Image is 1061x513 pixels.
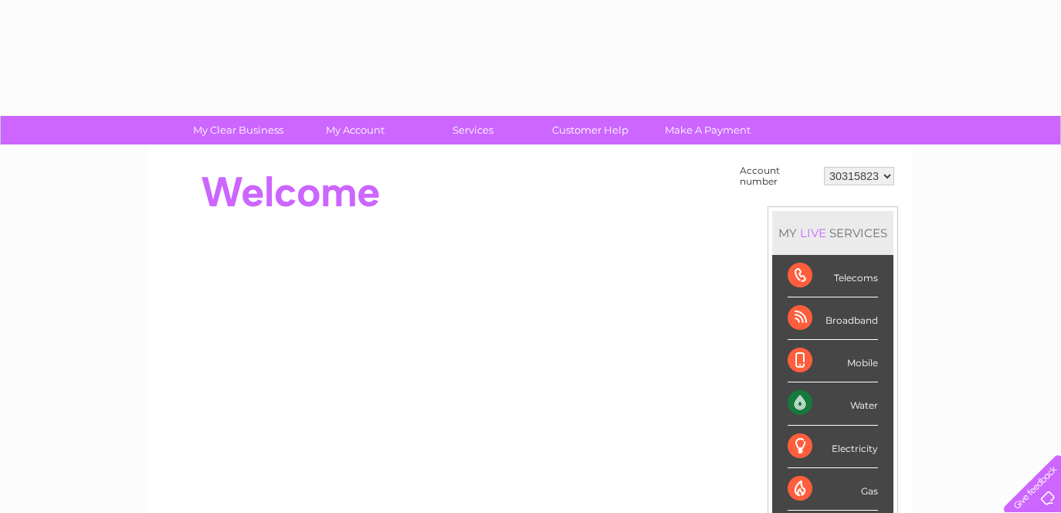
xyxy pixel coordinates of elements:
div: Mobile [788,340,878,382]
a: My Clear Business [175,116,302,144]
a: Make A Payment [644,116,771,144]
div: Electricity [788,426,878,468]
a: Services [409,116,537,144]
a: Customer Help [527,116,654,144]
div: LIVE [797,226,829,240]
div: MY SERVICES [772,211,893,255]
td: Account number [736,161,820,191]
a: My Account [292,116,419,144]
div: Gas [788,468,878,511]
div: Telecoms [788,255,878,297]
div: Broadband [788,297,878,340]
div: Water [788,382,878,425]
